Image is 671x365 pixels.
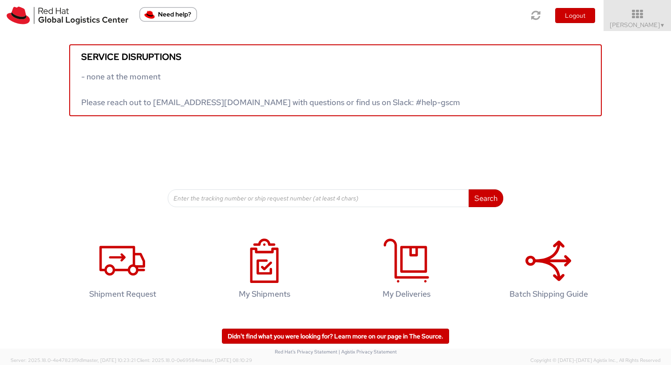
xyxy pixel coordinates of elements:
img: rh-logistics-00dfa346123c4ec078e1.svg [7,7,128,24]
h4: My Shipments [207,290,322,298]
a: My Deliveries [340,229,473,312]
a: Didn't find what you were looking for? Learn more on our page in The Source. [222,329,449,344]
h4: Shipment Request [65,290,180,298]
input: Enter the tracking number or ship request number (at least 4 chars) [168,189,469,207]
button: Search [469,189,503,207]
a: Red Hat's Privacy Statement [275,349,337,355]
span: - none at the moment Please reach out to [EMAIL_ADDRESS][DOMAIN_NAME] with questions or find us o... [81,71,460,107]
button: Need help? [139,7,197,22]
a: Shipment Request [56,229,189,312]
button: Logout [555,8,595,23]
span: Server: 2025.18.0-4e47823f9d1 [11,357,135,363]
h4: Batch Shipping Guide [491,290,606,298]
h5: Service disruptions [81,52,590,62]
span: master, [DATE] 10:23:21 [83,357,135,363]
a: Service disruptions - none at the moment Please reach out to [EMAIL_ADDRESS][DOMAIN_NAME] with qu... [69,44,602,116]
span: master, [DATE] 08:10:29 [198,357,252,363]
span: Client: 2025.18.0-0e69584 [137,357,252,363]
span: ▼ [660,22,665,29]
span: Copyright © [DATE]-[DATE] Agistix Inc., All Rights Reserved [530,357,660,364]
a: | Agistix Privacy Statement [339,349,397,355]
a: Batch Shipping Guide [482,229,615,312]
span: [PERSON_NAME] [610,21,665,29]
a: My Shipments [198,229,331,312]
h4: My Deliveries [349,290,464,298]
